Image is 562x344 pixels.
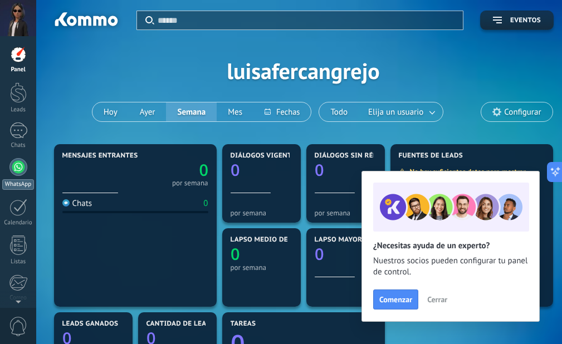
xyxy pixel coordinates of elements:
button: Cerrar [422,291,452,308]
div: por semana [172,180,208,186]
text: 0 [199,159,208,181]
text: 0 [231,243,240,265]
a: 0 [135,159,208,181]
div: WhatsApp [2,179,34,190]
span: Eventos [510,17,541,24]
img: Chats [62,199,70,207]
h2: ¿Necesitas ayuda de un experto? [373,240,528,251]
div: por semana [231,263,292,272]
span: Cerrar [427,296,447,303]
span: Diálogos vigentes [231,152,300,160]
div: No hay suficientes datos para mostrar [398,167,534,176]
span: Leads ganados [62,320,119,328]
button: Comenzar [373,289,418,309]
button: Ayer [129,102,167,121]
div: Calendario [2,219,35,227]
span: Comenzar [379,296,412,303]
span: Fuentes de leads [399,152,463,160]
text: 0 [231,159,240,181]
div: Panel [2,66,35,73]
button: Elija un usuario [359,102,443,121]
button: Hoy [92,102,129,121]
text: 0 [315,159,324,181]
button: Eventos [480,11,554,30]
span: Lapso mayor de réplica [315,236,403,244]
span: Mensajes entrantes [62,152,138,160]
div: Chats [62,198,92,209]
button: Todo [319,102,359,121]
button: Mes [217,102,253,121]
div: Chats [2,142,35,149]
div: 0 [203,198,208,209]
span: Tareas [231,320,256,328]
span: Diálogos sin réplica [315,152,393,160]
span: Nuestros socios pueden configurar tu panel de control. [373,255,528,278]
span: Cantidad de leads activos [146,320,246,328]
div: Listas [2,258,35,266]
span: Lapso medio de réplica [231,236,319,244]
div: por semana [231,209,292,217]
span: Configurar [504,107,541,117]
button: Semana [166,102,217,121]
text: 0 [315,243,324,265]
span: Elija un usuario [366,105,426,120]
div: por semana [315,209,377,217]
button: Fechas [253,102,311,121]
div: Leads [2,106,35,114]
